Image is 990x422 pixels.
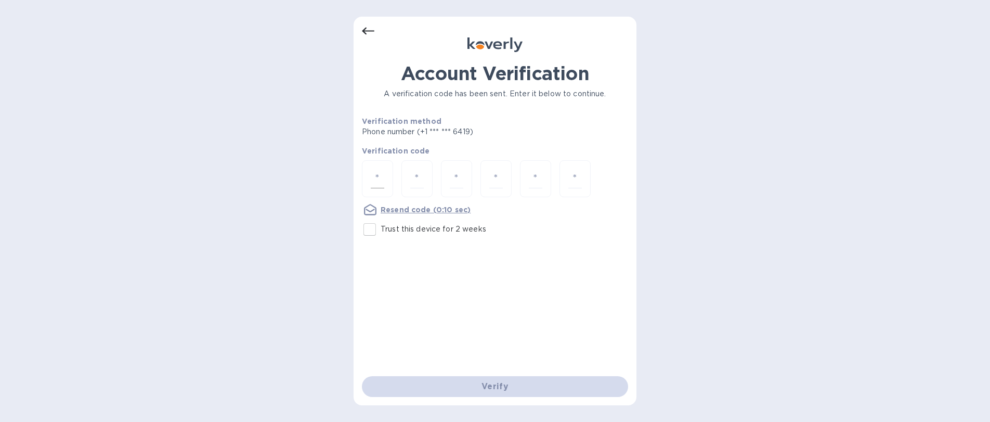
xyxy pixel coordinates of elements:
p: A verification code has been sent. Enter it below to continue. [362,88,628,99]
h1: Account Verification [362,62,628,84]
p: Phone number (+1 *** *** 6419) [362,126,553,137]
p: Verification code [362,146,628,156]
b: Verification method [362,117,441,125]
p: Trust this device for 2 weeks [381,224,486,235]
u: Resend code (0:10 sec) [381,206,471,214]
